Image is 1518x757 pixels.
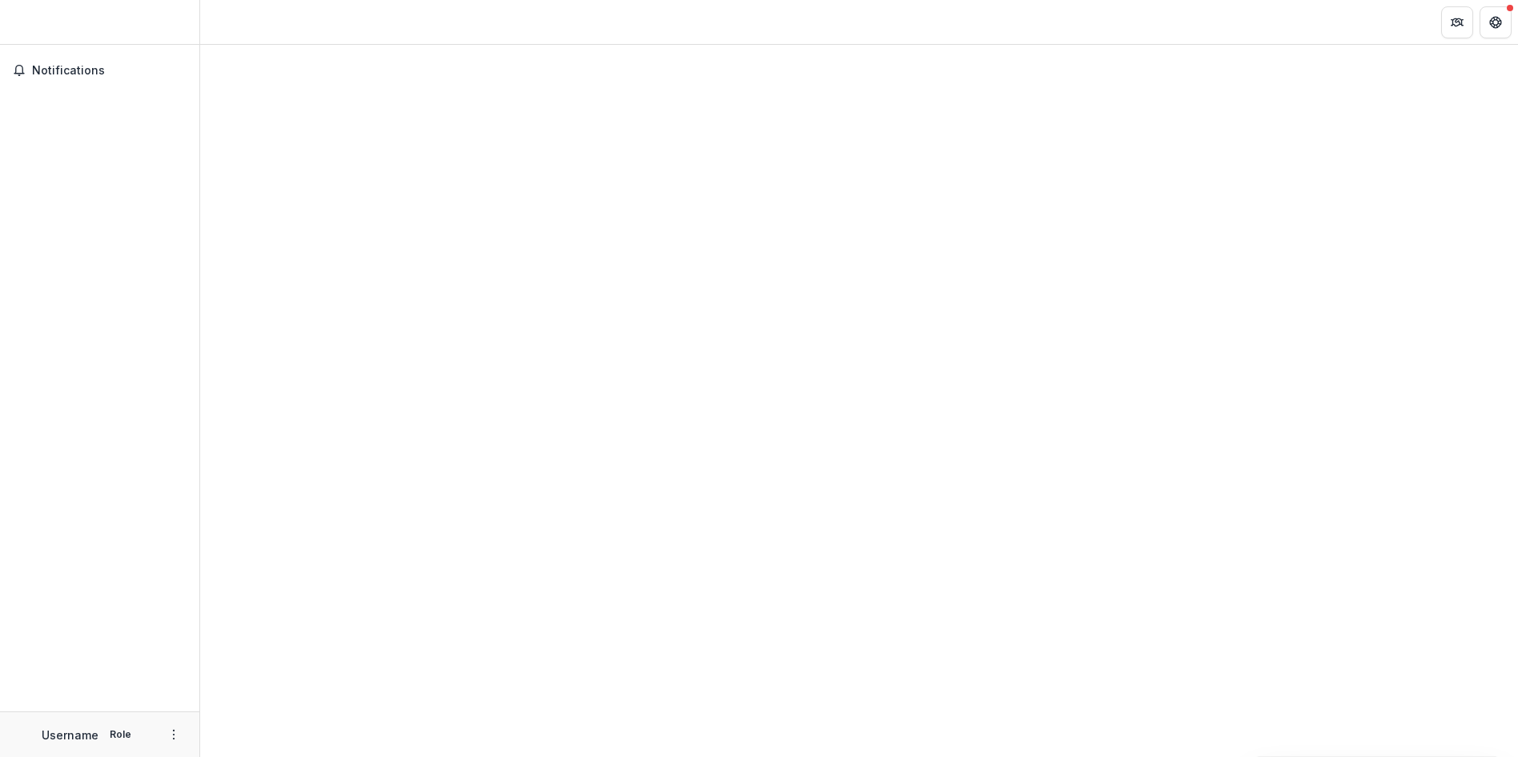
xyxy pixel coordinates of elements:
[164,725,183,744] button: More
[42,727,98,743] p: Username
[1441,6,1473,38] button: Partners
[32,64,187,78] span: Notifications
[105,727,136,742] p: Role
[6,58,193,83] button: Notifications
[1480,6,1512,38] button: Get Help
